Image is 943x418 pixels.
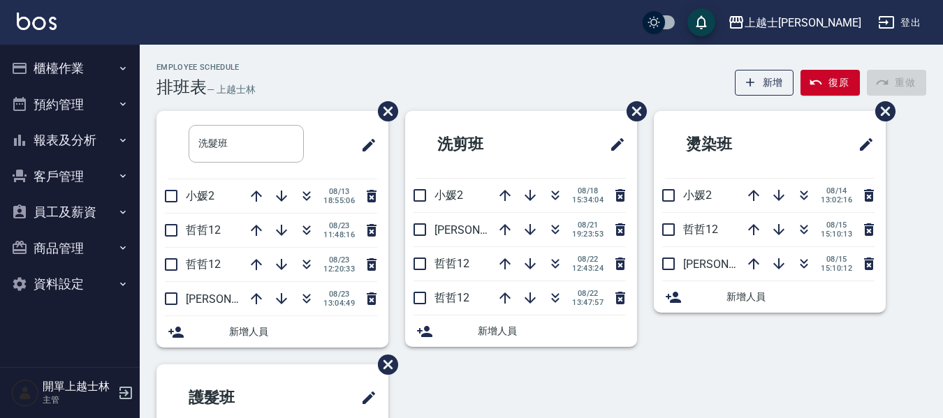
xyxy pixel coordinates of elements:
[821,186,852,195] span: 08/14
[821,230,852,239] span: 15:10:13
[654,281,886,313] div: 新增人員
[367,344,400,385] span: 刪除班表
[323,221,355,230] span: 08/23
[872,10,926,36] button: 登出
[323,196,355,205] span: 18:55:06
[186,189,214,202] span: 小媛2
[229,324,377,339] span: 新增人員
[156,77,207,97] h3: 排班表
[6,50,134,87] button: 櫃檯作業
[352,381,377,415] span: 修改班表的標題
[616,91,649,132] span: 刪除班表
[601,128,626,161] span: 修改班表的標題
[821,221,852,230] span: 08/15
[156,63,256,72] h2: Employee Schedule
[17,13,57,30] img: Logo
[572,298,604,307] span: 13:47:57
[801,70,860,96] button: 復原
[186,257,221,271] span: 哲哲12
[323,255,355,264] span: 08/23
[207,82,256,97] h6: — 上越士林
[323,230,355,239] span: 11:48:16
[6,194,134,230] button: 員工及薪資
[6,230,134,267] button: 商品管理
[572,264,604,273] span: 12:43:24
[186,223,221,237] span: 哲哲12
[323,264,355,274] span: 12:20:33
[323,299,355,308] span: 13:04:49
[726,290,875,304] span: 新增人員
[323,187,355,196] span: 08/13
[323,290,355,299] span: 08/23
[865,91,898,132] span: 刪除班表
[572,230,604,239] span: 19:23:53
[405,315,637,347] div: 新增人員
[849,128,875,161] span: 修改班表的標題
[6,87,134,123] button: 預約管理
[11,379,39,407] img: Person
[821,195,852,204] span: 13:02:16
[156,316,388,348] div: 新增人員
[572,186,604,195] span: 08/18
[821,255,852,264] span: 08/15
[687,8,715,36] button: save
[572,255,604,264] span: 08/22
[434,291,469,304] span: 哲哲12
[572,221,604,230] span: 08/21
[745,14,861,31] div: 上越士[PERSON_NAME]
[683,188,712,202] span: 小媛2
[434,257,469,270] span: 哲哲12
[352,128,377,162] span: 修改班表的標題
[43,394,114,406] p: 主管
[735,70,794,96] button: 新增
[665,119,801,170] h2: 燙染班
[722,8,867,37] button: 上越士[PERSON_NAME]
[189,125,304,163] input: 排版標題
[43,380,114,394] h5: 開單上越士林
[683,223,718,236] span: 哲哲12
[434,223,525,237] span: [PERSON_NAME]8
[186,292,276,306] span: [PERSON_NAME]8
[821,264,852,273] span: 15:10:12
[6,266,134,302] button: 資料設定
[683,257,773,271] span: [PERSON_NAME]8
[6,122,134,158] button: 報表及分析
[572,289,604,298] span: 08/22
[572,195,604,204] span: 15:34:04
[416,119,553,170] h2: 洗剪班
[478,324,626,338] span: 新增人員
[434,188,463,202] span: 小媛2
[6,158,134,195] button: 客戶管理
[367,91,400,132] span: 刪除班表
